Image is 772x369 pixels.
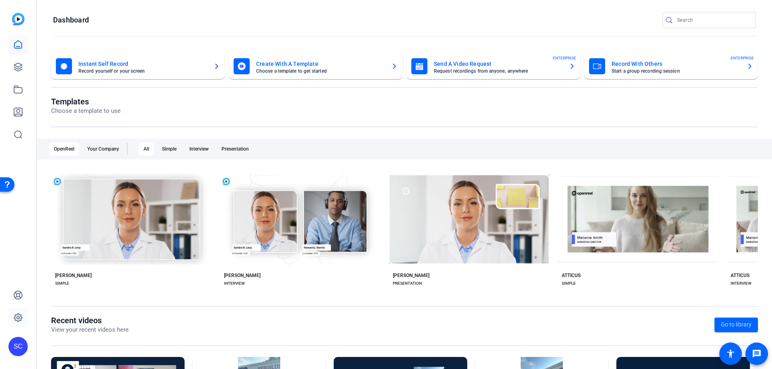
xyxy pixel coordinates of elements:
[51,316,129,325] h1: Recent videos
[51,325,129,334] p: View your recent videos here
[721,320,751,329] span: Go to library
[185,143,214,155] div: Interview
[393,272,429,279] div: [PERSON_NAME]
[49,143,79,155] div: OpenReel
[55,280,69,287] div: SIMPLE
[78,69,207,73] mat-card-subtitle: Record yourself or your screen
[31,313,56,322] div: Settings
[715,318,758,332] a: Go to library
[53,15,89,25] h1: Dashboard
[82,143,124,155] div: Your Company
[157,143,181,155] div: Simple
[677,15,749,25] input: Search
[584,53,758,79] button: Record With OthersStart a group recording sessionENTERPRISE
[217,143,254,155] div: Presentation
[612,59,740,69] mat-card-title: Record With Others
[726,349,735,359] mat-icon: accessibility
[12,13,25,25] img: blue-gradient.svg
[407,53,580,79] button: Send A Video RequestRequest recordings from anyone, anywhereENTERPRISE
[562,272,581,279] div: ATTICUS
[752,349,762,359] mat-icon: message
[224,272,261,279] div: [PERSON_NAME]
[8,337,28,356] div: SC
[612,69,740,73] mat-card-subtitle: Start a group recording session
[553,55,576,61] span: ENTERPRISE
[434,69,563,73] mat-card-subtitle: Request recordings from anyone, anywhere
[562,280,576,287] div: SIMPLE
[256,59,385,69] mat-card-title: Create With A Template
[55,272,92,279] div: [PERSON_NAME]
[78,59,207,69] mat-card-title: Instant Self Record
[256,69,385,73] mat-card-subtitle: Choose a template to get started
[731,55,754,61] span: ENTERPRISE
[731,272,749,279] div: ATTICUS
[51,53,225,79] button: Instant Self RecordRecord yourself or your screen
[139,143,154,155] div: All
[731,280,751,287] div: INTERVIEW
[51,97,121,106] h1: Templates
[434,59,563,69] mat-card-title: Send A Video Request
[51,106,121,116] p: Choose a template to use
[224,280,245,287] div: INTERVIEW
[229,53,402,79] button: Create With A TemplateChoose a template to get started
[393,280,422,287] div: PRESENTATION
